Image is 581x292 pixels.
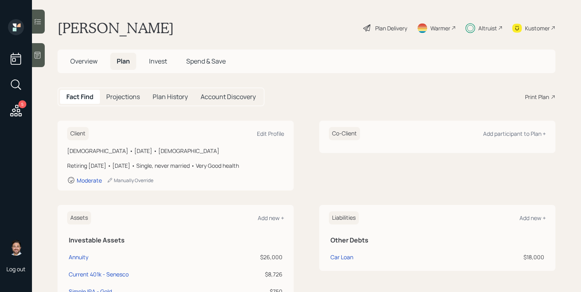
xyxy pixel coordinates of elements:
[478,24,497,32] div: Altruist
[117,57,130,66] span: Plan
[330,253,353,261] div: Car Loan
[525,93,549,101] div: Print Plan
[430,24,450,32] div: Warmer
[240,270,283,278] div: $8,726
[330,236,544,244] h5: Other Debts
[69,253,88,261] div: Annuity
[106,93,140,101] h5: Projections
[67,211,91,224] h6: Assets
[153,93,188,101] h5: Plan History
[240,253,283,261] div: $26,000
[8,240,24,256] img: michael-russo-headshot.png
[201,93,256,101] h5: Account Discovery
[67,161,284,170] div: Retiring [DATE] • [DATE] • Single, never married • Very Good health
[329,127,360,140] h6: Co-Client
[107,177,153,184] div: Manually Override
[519,214,546,222] div: Add new +
[443,253,544,261] div: $18,000
[58,19,174,37] h1: [PERSON_NAME]
[67,127,89,140] h6: Client
[67,147,284,155] div: [DEMOGRAPHIC_DATA] • [DATE] • [DEMOGRAPHIC_DATA]
[70,57,97,66] span: Overview
[6,265,26,273] div: Log out
[483,130,546,137] div: Add participant to Plan +
[258,214,284,222] div: Add new +
[329,211,359,224] h6: Liabilities
[149,57,167,66] span: Invest
[69,270,129,278] div: Current 401k - Senesco
[77,177,102,184] div: Moderate
[186,57,226,66] span: Spend & Save
[66,93,94,101] h5: Fact Find
[525,24,550,32] div: Kustomer
[69,236,283,244] h5: Investable Assets
[257,130,284,137] div: Edit Profile
[18,100,26,108] div: 5
[375,24,407,32] div: Plan Delivery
